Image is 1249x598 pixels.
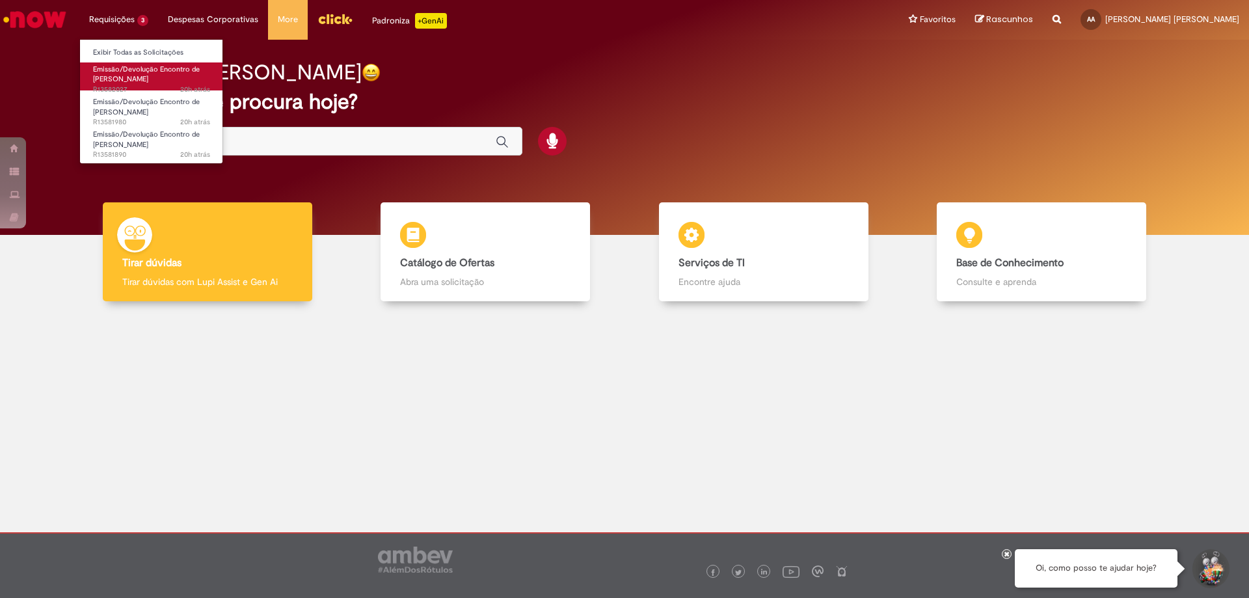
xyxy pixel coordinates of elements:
[400,256,494,269] b: Catálogo de Ofertas
[678,275,849,288] p: Encontre ajuda
[68,202,347,302] a: Tirar dúvidas Tirar dúvidas com Lupi Assist e Gen Ai
[1,7,68,33] img: ServiceNow
[180,117,210,127] time: 30/09/2025 14:40:37
[1190,549,1229,588] button: Iniciar Conversa de Suporte
[180,85,210,94] time: 30/09/2025 14:45:48
[93,129,200,150] span: Emissão/Devolução Encontro de [PERSON_NAME]
[783,563,799,580] img: logo_footer_youtube.png
[180,117,210,127] span: 20h atrás
[93,85,210,95] span: R13582027
[122,256,181,269] b: Tirar dúvidas
[89,13,135,26] span: Requisições
[975,14,1033,26] a: Rascunhos
[372,13,447,29] div: Padroniza
[79,39,223,164] ul: Requisições
[986,13,1033,25] span: Rascunhos
[400,275,571,288] p: Abra uma solicitação
[415,13,447,29] p: +GenAi
[317,9,353,29] img: click_logo_yellow_360x200.png
[93,97,200,117] span: Emissão/Devolução Encontro de [PERSON_NAME]
[362,63,381,82] img: happy-face.png
[1087,15,1095,23] span: AA
[378,547,453,573] img: logo_footer_ambev_rotulo_gray.png
[347,202,625,302] a: Catálogo de Ofertas Abra uma solicitação
[113,90,1137,113] h2: O que você procura hoje?
[168,13,258,26] span: Despesas Corporativas
[93,117,210,128] span: R13581980
[735,569,742,576] img: logo_footer_twitter.png
[278,13,298,26] span: More
[1105,14,1239,25] span: [PERSON_NAME] [PERSON_NAME]
[93,64,200,85] span: Emissão/Devolução Encontro de [PERSON_NAME]
[180,150,210,159] time: 30/09/2025 14:27:38
[80,128,223,156] a: Aberto R13581890 : Emissão/Devolução Encontro de Contas Fornecedor
[80,46,223,60] a: Exibir Todas as Solicitações
[812,565,824,577] img: logo_footer_workplace.png
[678,256,745,269] b: Serviços de TI
[1015,549,1177,588] div: Oi, como posso te ajudar hoje?
[710,569,716,576] img: logo_footer_facebook.png
[903,202,1181,302] a: Base de Conhecimento Consulte e aprenda
[113,61,362,84] h2: Bom dia, [PERSON_NAME]
[836,565,848,577] img: logo_footer_naosei.png
[761,569,768,577] img: logo_footer_linkedin.png
[180,85,210,94] span: 20h atrás
[137,15,148,26] span: 3
[122,275,293,288] p: Tirar dúvidas com Lupi Assist e Gen Ai
[80,62,223,90] a: Aberto R13582027 : Emissão/Devolução Encontro de Contas Fornecedor
[624,202,903,302] a: Serviços de TI Encontre ajuda
[180,150,210,159] span: 20h atrás
[956,275,1127,288] p: Consulte e aprenda
[93,150,210,160] span: R13581890
[956,256,1064,269] b: Base de Conhecimento
[920,13,956,26] span: Favoritos
[80,95,223,123] a: Aberto R13581980 : Emissão/Devolução Encontro de Contas Fornecedor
